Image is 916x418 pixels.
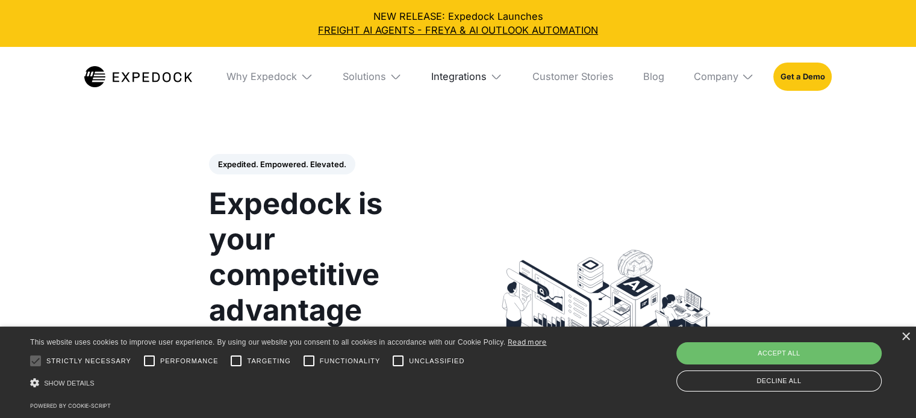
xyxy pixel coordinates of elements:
span: Performance [160,356,219,366]
div: Decline all [676,370,882,392]
div: Company [684,47,764,106]
a: Blog [633,47,674,106]
div: Solutions [332,47,411,106]
span: Functionality [320,356,380,366]
a: Powered by cookie-script [30,402,111,409]
h1: Expedock is your competitive advantage [209,186,446,328]
div: Integrations [431,70,487,82]
div: Accept all [676,342,882,364]
div: Why Expedock [217,47,323,106]
span: Unclassified [409,356,464,366]
a: Get a Demo [773,63,832,91]
div: Why Expedock [226,70,297,82]
iframe: Chat Widget [856,360,916,418]
span: Show details [44,380,95,387]
div: Solutions [343,70,386,82]
a: FREIGHT AI AGENTS - FREYA & AI OUTLOOK AUTOMATION [10,23,906,37]
span: Targeting [247,356,290,366]
span: This website uses cookies to improve user experience. By using our website you consent to all coo... [30,338,505,346]
a: Customer Stories [522,47,623,106]
div: Close [901,333,910,342]
div: NEW RELEASE: Expedock Launches [10,10,906,37]
div: Show details [30,375,547,392]
a: Read more [508,337,547,346]
div: Company [693,70,738,82]
div: Integrations [422,47,513,106]
span: Strictly necessary [46,356,131,366]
